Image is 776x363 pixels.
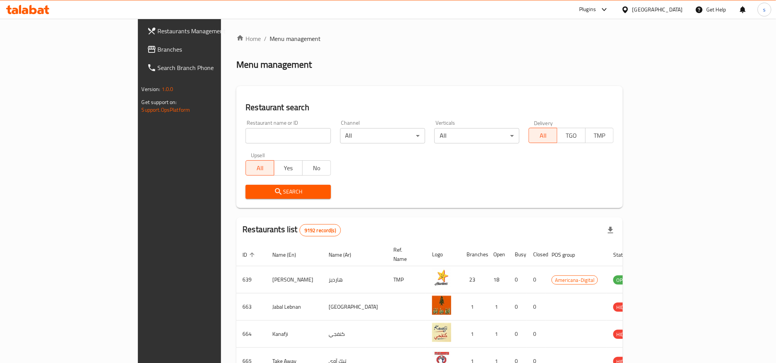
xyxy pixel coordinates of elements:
[162,84,174,94] span: 1.0.0
[323,321,387,348] td: كنفجي
[158,63,261,72] span: Search Branch Phone
[141,22,267,40] a: Restaurants Management
[323,266,387,293] td: هارديز
[142,97,177,107] span: Get support on:
[487,243,509,266] th: Open
[632,5,683,14] div: [GEOGRAPHIC_DATA]
[509,266,527,293] td: 0
[434,128,519,143] div: All
[560,130,583,141] span: TGO
[387,266,426,293] td: TMP
[323,293,387,321] td: [GEOGRAPHIC_DATA]
[601,221,620,239] div: Export file
[432,323,451,342] img: Kanafji
[246,102,614,113] h2: Restaurant search
[329,250,361,259] span: Name (Ar)
[270,34,321,43] span: Menu management
[393,245,417,264] span: Ref. Name
[246,185,331,199] button: Search
[527,243,545,266] th: Closed
[251,153,265,158] label: Upsell
[277,163,300,174] span: Yes
[585,128,614,143] button: TMP
[532,130,554,141] span: All
[552,276,598,285] span: Americana-Digital
[527,266,545,293] td: 0
[300,227,341,234] span: 9192 record(s)
[249,163,271,174] span: All
[527,321,545,348] td: 0
[534,120,553,125] label: Delivery
[426,243,460,266] th: Logo
[272,250,306,259] span: Name (En)
[340,128,425,143] div: All
[242,250,257,259] span: ID
[266,293,323,321] td: Jabal Lebnan
[141,40,267,59] a: Branches
[509,293,527,321] td: 0
[266,266,323,293] td: [PERSON_NAME]
[487,293,509,321] td: 1
[557,128,586,143] button: TGO
[274,160,303,176] button: Yes
[552,250,585,259] span: POS group
[142,105,190,115] a: Support.OpsPlatform
[487,266,509,293] td: 18
[432,269,451,288] img: Hardee's
[460,266,487,293] td: 23
[460,293,487,321] td: 1
[509,321,527,348] td: 0
[306,163,328,174] span: No
[460,243,487,266] th: Branches
[252,187,324,197] span: Search
[141,59,267,77] a: Search Branch Phone
[613,330,636,339] span: HIDDEN
[302,160,331,176] button: No
[589,130,611,141] span: TMP
[509,243,527,266] th: Busy
[529,128,557,143] button: All
[242,224,341,236] h2: Restaurants list
[487,321,509,348] td: 1
[142,84,160,94] span: Version:
[246,128,331,143] input: Search for restaurant name or ID..
[579,5,596,14] div: Plugins
[613,276,632,285] span: OPEN
[246,160,274,176] button: All
[613,303,636,312] span: HIDDEN
[763,5,766,14] span: s
[158,26,261,36] span: Restaurants Management
[432,296,451,315] img: Jabal Lebnan
[158,45,261,54] span: Branches
[460,321,487,348] td: 1
[300,224,341,236] div: Total records count
[266,321,323,348] td: Kanafji
[527,293,545,321] td: 0
[236,59,312,71] h2: Menu management
[236,34,623,43] nav: breadcrumb
[613,250,638,259] span: Status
